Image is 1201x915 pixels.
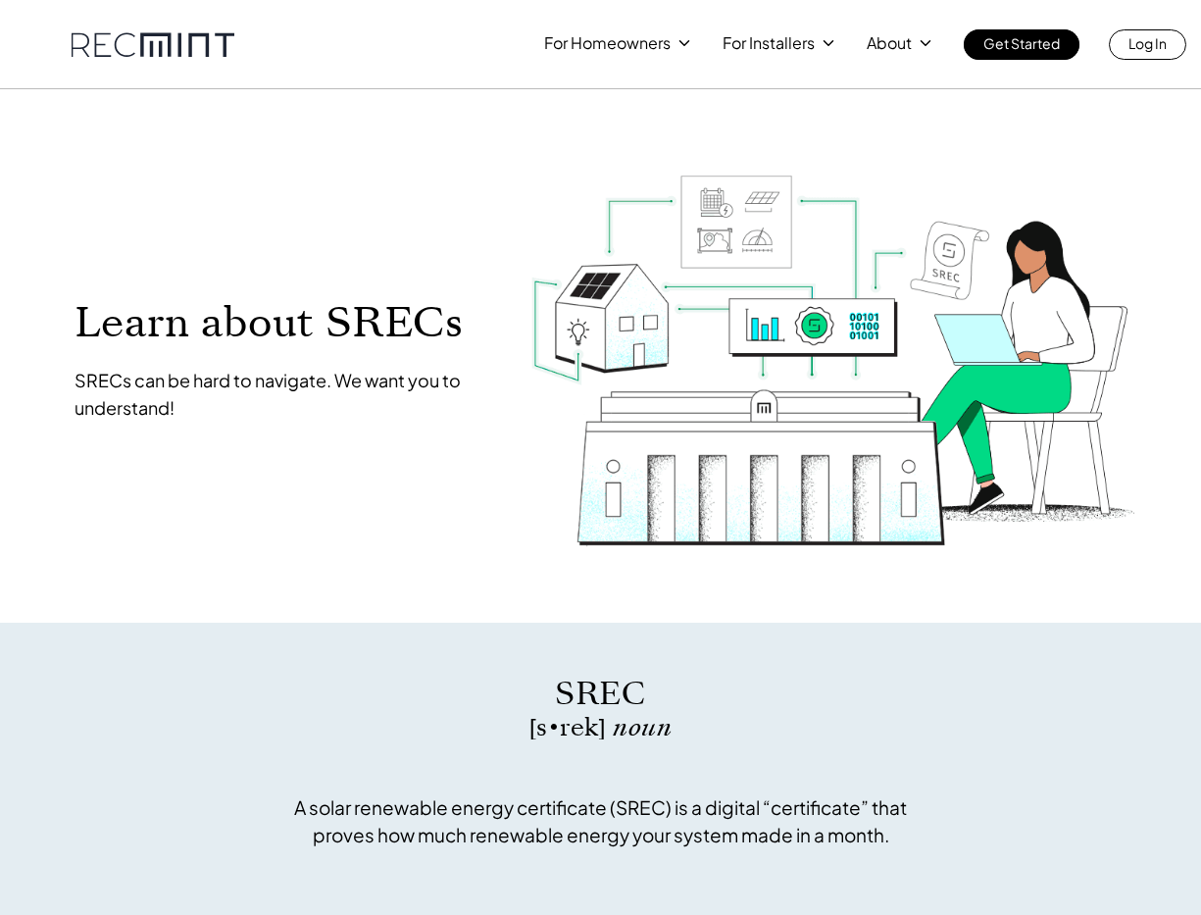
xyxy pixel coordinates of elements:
a: Log In [1109,29,1186,60]
p: [s • rek] [282,716,920,739]
p: About [867,29,912,57]
p: For Homeowners [544,29,671,57]
a: Get Started [964,29,1079,60]
p: SREC [282,672,920,716]
span: noun [613,710,672,744]
p: Log In [1128,29,1167,57]
p: Get Started [983,29,1060,57]
p: For Installers [723,29,815,57]
p: SRECs can be hard to navigate. We want you to understand! [75,367,492,422]
p: A solar renewable energy certificate (SREC) is a digital “certificate” that proves how much renew... [282,793,920,848]
p: Learn about SRECs [75,300,492,344]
